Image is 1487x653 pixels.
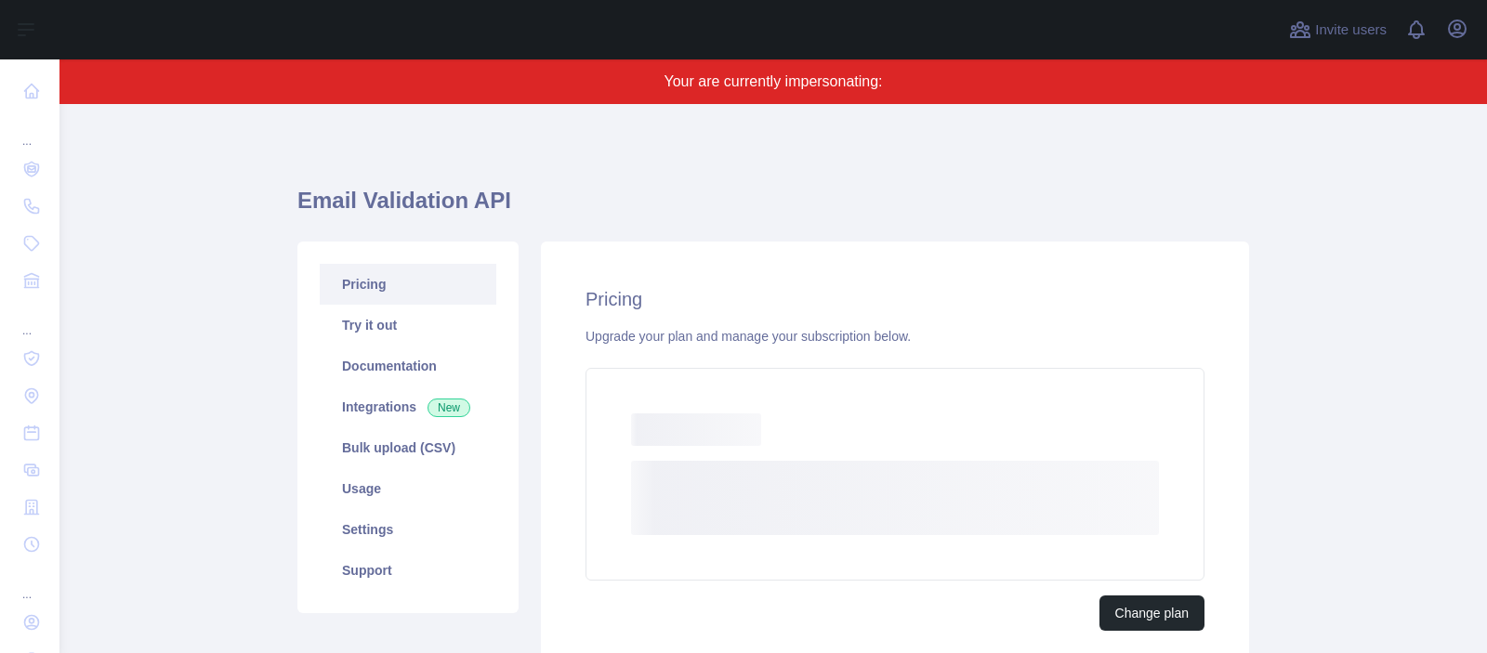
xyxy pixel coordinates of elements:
div: Upgrade your plan and manage your subscription below. [586,327,1204,346]
h1: Email Validation API [297,186,1249,230]
span: Your are currently impersonating: [664,73,882,89]
span: Invite users [1315,20,1387,41]
div: ... [15,565,45,602]
h2: Pricing [586,286,1204,312]
div: ... [15,111,45,149]
a: Settings [320,509,496,550]
a: Try it out [320,305,496,346]
button: Invite users [1285,15,1390,45]
a: Support [320,550,496,591]
div: ... [15,301,45,338]
button: Change plan [1099,595,1204,631]
a: Pricing [320,264,496,305]
a: Usage [320,468,496,509]
a: Integrations New [320,386,496,427]
a: Bulk upload (CSV) [320,427,496,468]
span: New [428,398,470,417]
a: Documentation [320,346,496,386]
